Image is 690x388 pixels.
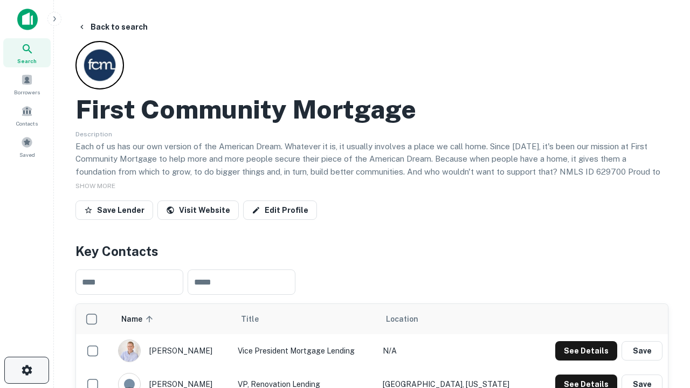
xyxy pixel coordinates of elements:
[75,241,668,261] h4: Key Contacts
[75,130,112,138] span: Description
[3,132,51,161] a: Saved
[119,340,140,362] img: 1520878720083
[14,88,40,96] span: Borrowers
[118,339,227,362] div: [PERSON_NAME]
[75,94,416,125] h2: First Community Mortgage
[75,182,115,190] span: SHOW MORE
[377,334,534,368] td: N/A
[243,200,317,220] a: Edit Profile
[157,200,239,220] a: Visit Website
[3,38,51,67] a: Search
[636,267,690,319] iframe: Chat Widget
[3,70,51,99] a: Borrowers
[232,334,377,368] td: Vice President Mortgage Lending
[19,150,35,159] span: Saved
[113,304,232,334] th: Name
[73,17,152,37] button: Back to search
[16,119,38,128] span: Contacts
[3,101,51,130] a: Contacts
[17,9,38,30] img: capitalize-icon.png
[75,200,153,220] button: Save Lender
[75,140,668,191] p: Each of us has our own version of the American Dream. Whatever it is, it usually involves a place...
[386,313,418,325] span: Location
[555,341,617,361] button: See Details
[232,304,377,334] th: Title
[377,304,534,334] th: Location
[121,313,156,325] span: Name
[17,57,37,65] span: Search
[241,313,273,325] span: Title
[622,341,663,361] button: Save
